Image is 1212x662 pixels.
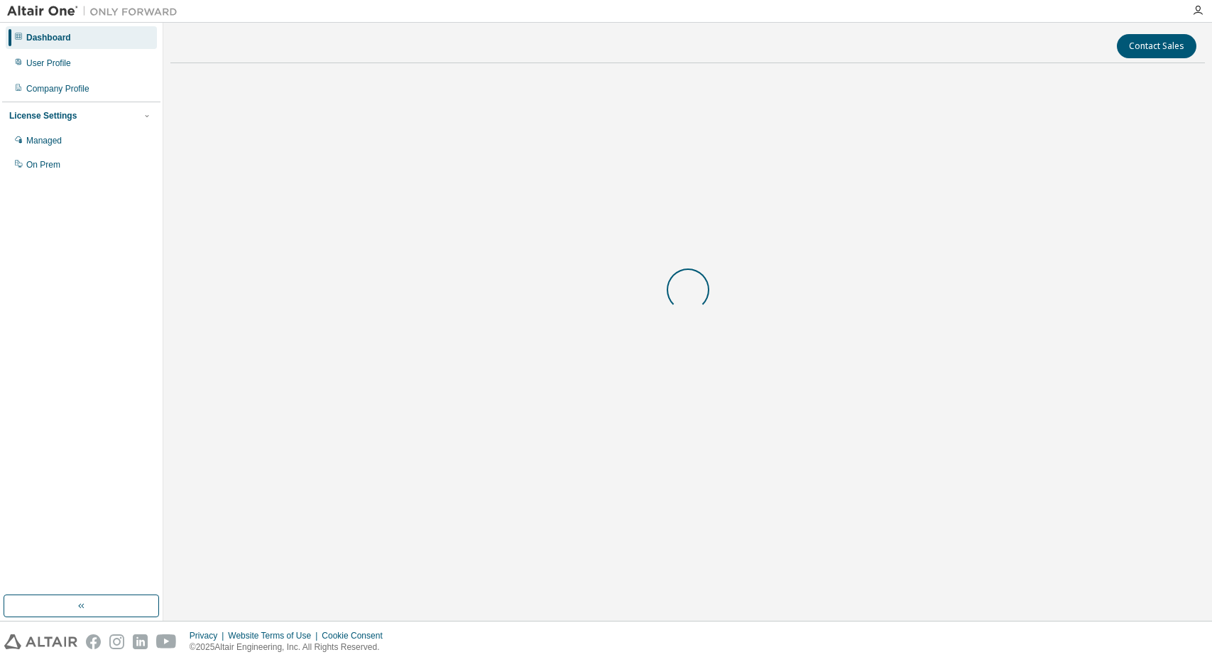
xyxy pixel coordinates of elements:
[26,58,71,69] div: User Profile
[190,641,391,653] p: © 2025 Altair Engineering, Inc. All Rights Reserved.
[26,135,62,146] div: Managed
[86,634,101,649] img: facebook.svg
[228,630,322,641] div: Website Terms of Use
[156,634,177,649] img: youtube.svg
[322,630,391,641] div: Cookie Consent
[26,32,71,43] div: Dashboard
[190,630,228,641] div: Privacy
[9,110,77,121] div: License Settings
[1117,34,1196,58] button: Contact Sales
[133,634,148,649] img: linkedin.svg
[109,634,124,649] img: instagram.svg
[4,634,77,649] img: altair_logo.svg
[26,159,60,170] div: On Prem
[7,4,185,18] img: Altair One
[26,83,89,94] div: Company Profile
